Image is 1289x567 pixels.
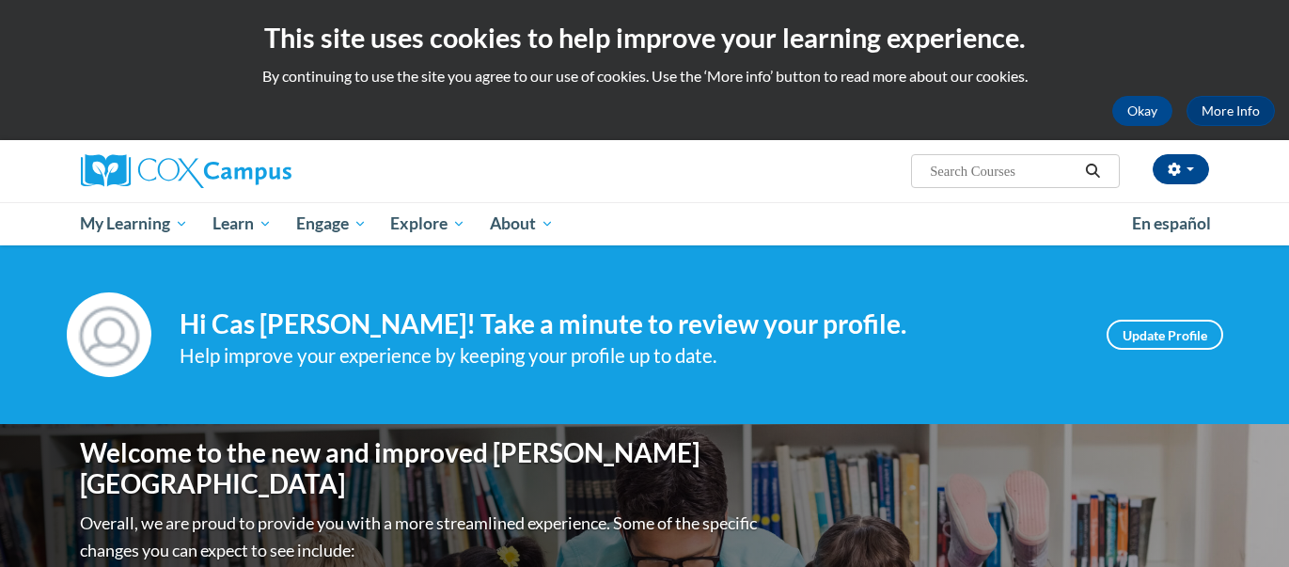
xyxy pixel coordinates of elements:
[478,202,566,245] a: About
[296,213,367,235] span: Engage
[284,202,379,245] a: Engage
[378,202,478,245] a: Explore
[1187,96,1275,126] a: More Info
[1132,213,1211,233] span: En español
[14,19,1275,56] h2: This site uses cookies to help improve your learning experience.
[490,213,554,235] span: About
[1107,320,1223,350] a: Update Profile
[1153,154,1209,184] button: Account Settings
[180,308,1078,340] h4: Hi Cas [PERSON_NAME]! Take a minute to review your profile.
[81,437,762,500] h1: Welcome to the new and improved [PERSON_NAME][GEOGRAPHIC_DATA]
[212,213,272,235] span: Learn
[67,292,151,377] img: Profile Image
[81,154,438,188] a: Cox Campus
[928,160,1078,182] input: Search Courses
[180,340,1078,371] div: Help improve your experience by keeping your profile up to date.
[80,213,188,235] span: My Learning
[81,154,291,188] img: Cox Campus
[14,66,1275,87] p: By continuing to use the site you agree to our use of cookies. Use the ‘More info’ button to read...
[53,202,1237,245] div: Main menu
[390,213,465,235] span: Explore
[81,510,762,564] p: Overall, we are proud to provide you with a more streamlined experience. Some of the specific cha...
[1120,204,1223,244] a: En español
[1112,96,1172,126] button: Okay
[1078,160,1107,182] button: Search
[69,202,201,245] a: My Learning
[200,202,284,245] a: Learn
